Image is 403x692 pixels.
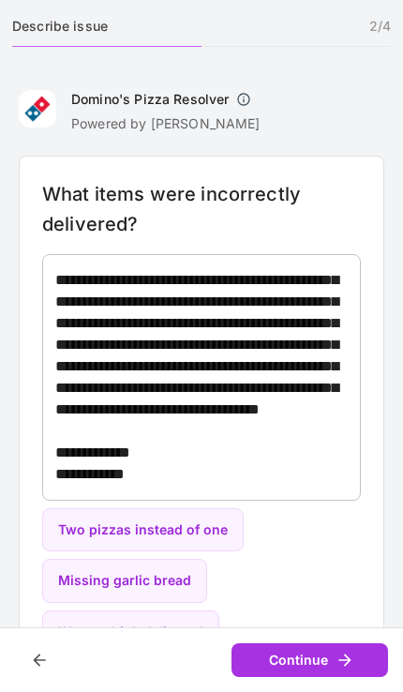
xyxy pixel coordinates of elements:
p: 2 / 4 [369,17,391,36]
button: Wrong drink delivered [42,610,219,654]
p: Powered by [PERSON_NAME] [71,114,261,133]
button: Continue [231,643,388,678]
img: Domino's Pizza [19,90,56,128]
button: Missing garlic bread [42,559,207,603]
button: Two pizzas instead of one [42,508,244,552]
h6: Describe issue [12,15,108,38]
h6: What items were incorrectly delivered? [42,179,361,239]
h6: Domino's Pizza Resolver [71,90,229,109]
